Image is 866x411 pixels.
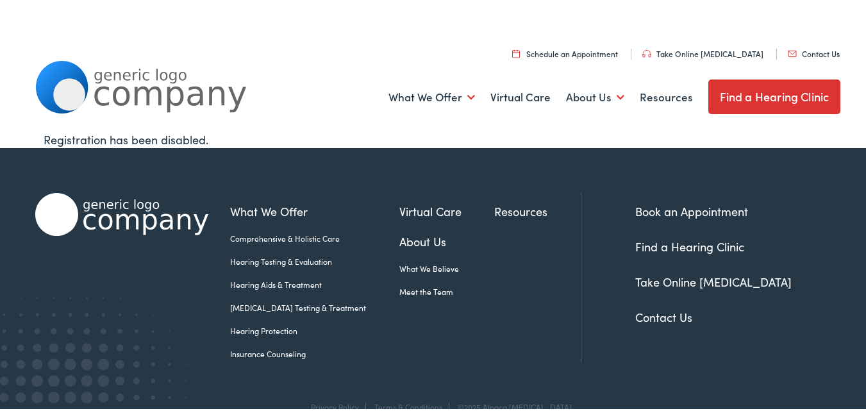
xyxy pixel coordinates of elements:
[230,230,399,242] a: Comprehensive & Holistic Care
[230,346,399,357] a: Insurance Counseling
[230,323,399,334] a: Hearing Protection
[388,71,475,119] a: What We Offer
[399,283,495,295] a: Meet the Team
[708,77,841,112] a: Find a Hearing Clinic
[512,46,618,56] a: Schedule an Appointment
[451,400,572,409] div: ©2025 Alpaca [MEDICAL_DATA]
[311,399,359,410] a: Privacy Policy
[399,200,495,217] a: Virtual Care
[635,201,748,217] a: Book an Appointment
[230,276,399,288] a: Hearing Aids & Treatment
[230,253,399,265] a: Hearing Testing & Evaluation
[399,230,495,247] a: About Us
[788,46,840,56] a: Contact Us
[635,306,692,323] a: Contact Us
[566,71,624,119] a: About Us
[44,128,831,146] div: Registration has been disabled.
[494,200,581,217] a: Resources
[490,71,551,119] a: Virtual Care
[640,71,693,119] a: Resources
[642,46,763,56] a: Take Online [MEDICAL_DATA]
[635,271,792,287] a: Take Online [MEDICAL_DATA]
[642,47,651,55] img: utility icon
[512,47,520,55] img: utility icon
[35,190,208,233] img: Alpaca Audiology
[399,260,495,272] a: What We Believe
[635,236,744,252] a: Find a Hearing Clinic
[788,48,797,55] img: utility icon
[374,399,442,410] a: Terms & Conditions
[230,200,399,217] a: What We Offer
[230,299,399,311] a: [MEDICAL_DATA] Testing & Treatment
